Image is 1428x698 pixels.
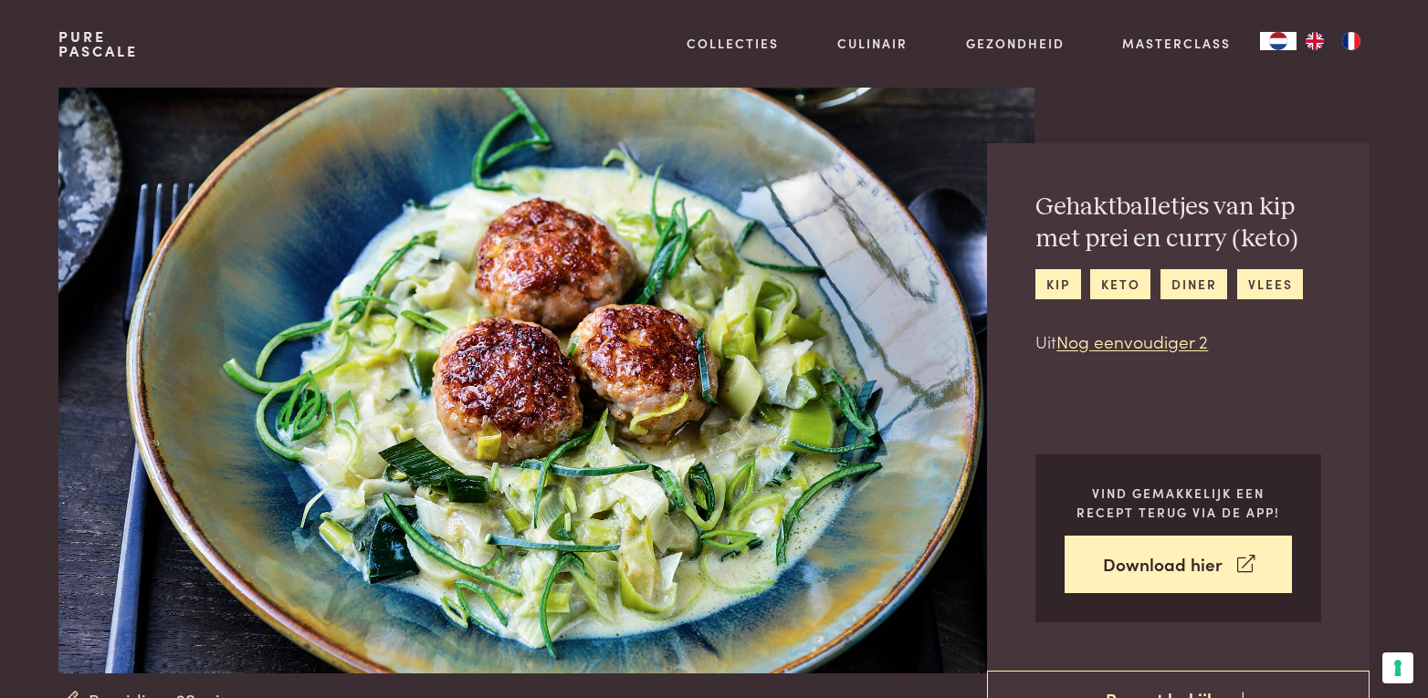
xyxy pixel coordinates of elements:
[1260,32,1297,50] a: NL
[687,34,779,53] a: Collecties
[1333,32,1370,50] a: FR
[1260,32,1370,50] aside: Language selected: Nederlands
[1065,484,1292,521] p: Vind gemakkelijk een recept terug via de app!
[1297,32,1370,50] ul: Language list
[837,34,908,53] a: Culinair
[1160,269,1227,299] a: diner
[1035,328,1321,355] p: Uit
[1065,536,1292,593] a: Download hier
[966,34,1065,53] a: Gezondheid
[1035,269,1080,299] a: kip
[1035,192,1321,255] h2: Gehaktballetjes van kip met prei en curry (keto)
[1056,328,1208,353] a: Nog eenvoudiger 2
[1297,32,1333,50] a: EN
[58,88,1034,673] img: Gehaktballetjes van kip met prei en curry (keto)
[1237,269,1303,299] a: vlees
[1090,269,1150,299] a: keto
[58,29,138,58] a: PurePascale
[1122,34,1231,53] a: Masterclass
[1382,652,1413,683] button: Uw voorkeuren voor toestemming voor trackingtechnologieën
[1260,32,1297,50] div: Language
